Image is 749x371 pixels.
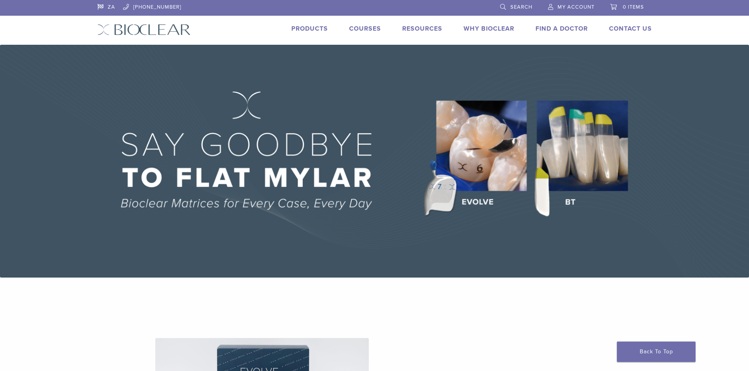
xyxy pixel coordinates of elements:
[464,25,514,33] a: Why Bioclear
[558,4,594,10] span: My Account
[609,25,652,33] a: Contact Us
[623,4,644,10] span: 0 items
[510,4,532,10] span: Search
[536,25,588,33] a: Find A Doctor
[617,342,696,362] a: Back To Top
[349,25,381,33] a: Courses
[291,25,328,33] a: Products
[98,24,191,35] img: Bioclear
[402,25,442,33] a: Resources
